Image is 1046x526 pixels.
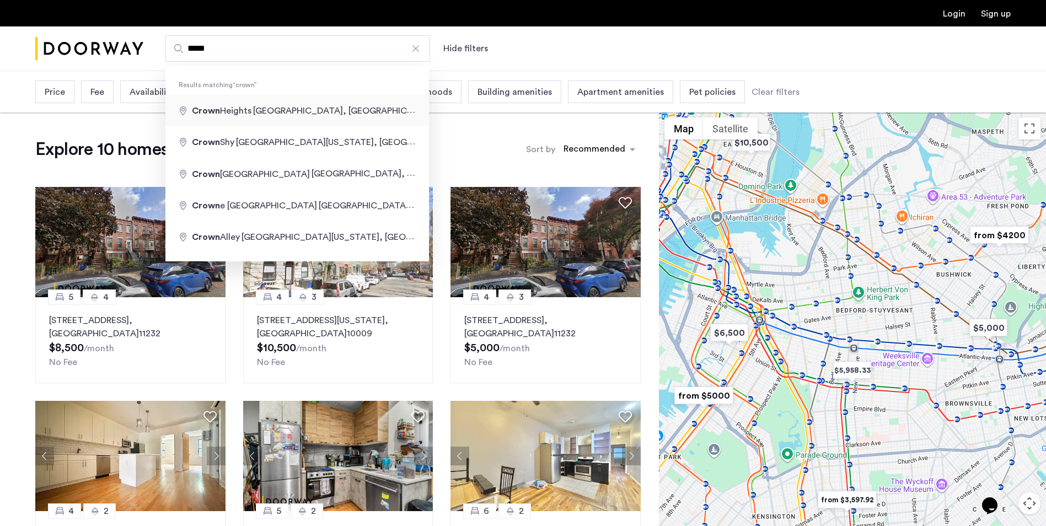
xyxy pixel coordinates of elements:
[165,35,430,62] input: Apartment Search
[49,358,77,367] span: No Fee
[706,320,753,345] div: $6,500
[192,170,220,179] span: Crown
[1018,492,1040,514] button: Map camera controls
[312,169,497,178] span: [GEOGRAPHIC_DATA], [GEOGRAPHIC_DATA]
[689,85,736,99] span: Pet policies
[981,9,1011,18] a: Registration
[670,383,738,408] div: from $5000
[1018,117,1040,139] button: Toggle fullscreen view
[49,314,212,340] p: [STREET_ADDRESS] 11232
[192,201,220,210] span: Crown
[192,233,242,241] span: Alley
[103,291,109,304] span: 4
[450,297,641,383] a: 43[STREET_ADDRESS], [GEOGRAPHIC_DATA]11232No Fee
[577,85,664,99] span: Apartment amenities
[257,314,420,340] p: [STREET_ADDRESS][US_STATE] 10009
[965,315,1012,340] div: $5,000
[943,9,965,18] a: Login
[35,28,143,69] img: logo
[192,106,253,115] span: Heights
[257,358,285,367] span: No Fee
[35,401,226,511] img: 2014_638566676096211024.jpeg
[526,143,555,156] label: Sort by
[192,233,220,241] span: Crown
[68,504,74,518] span: 4
[236,137,565,147] span: [GEOGRAPHIC_DATA][US_STATE], [GEOGRAPHIC_DATA], [GEOGRAPHIC_DATA]
[233,82,257,88] q: crown
[484,504,489,518] span: 6
[829,358,876,383] div: $5,958.33
[243,297,433,383] a: 43[STREET_ADDRESS][US_STATE], [GEOGRAPHIC_DATA]10009No Fee
[464,342,500,353] span: $5,000
[276,504,281,518] span: 5
[978,482,1013,515] iframe: chat widget
[130,85,174,99] span: Availability
[45,85,65,99] span: Price
[562,142,625,158] div: Recommended
[276,291,282,304] span: 4
[243,401,433,511] img: dc6efc1f-24ba-4395-9182-45437e21be9a_638935023764366650.jpeg
[500,344,530,353] sub: /month
[243,447,262,465] button: Previous apartment
[165,79,429,90] span: Results matching
[192,170,312,179] span: [GEOGRAPHIC_DATA]
[464,314,627,340] p: [STREET_ADDRESS] 11232
[443,42,488,55] button: Show or hide filters
[752,85,800,99] div: Clear filters
[296,344,326,353] sub: /month
[257,342,296,353] span: $10,500
[484,291,489,304] span: 4
[703,117,758,139] button: Show satellite imagery
[207,447,226,465] button: Next apartment
[450,447,469,465] button: Previous apartment
[728,130,775,155] div: $10,500
[242,232,570,241] span: [GEOGRAPHIC_DATA][US_STATE], [GEOGRAPHIC_DATA], [GEOGRAPHIC_DATA]
[68,291,73,304] span: 5
[35,187,226,297] img: dc6efc1f-24ba-4395-9182-45437e21be9a_638918980364526506.png
[84,344,114,353] sub: /month
[664,117,703,139] button: Show street map
[311,504,316,518] span: 2
[49,342,84,353] span: $8,500
[192,106,220,115] span: Crown
[192,138,236,147] span: Shy
[813,487,881,512] div: from $3,597.92
[312,291,317,304] span: 3
[478,85,552,99] span: Building amenities
[90,85,104,99] span: Fee
[450,187,641,297] img: dc6efc1f-24ba-4395-9182-45437e21be9a_638918980364526506.png
[253,106,534,115] span: [GEOGRAPHIC_DATA], [GEOGRAPHIC_DATA], [GEOGRAPHIC_DATA]
[35,28,143,69] a: Cazamio Logo
[558,139,641,159] ng-select: sort-apartment
[35,138,294,160] h1: Explore 10 homes and apartments
[35,447,54,465] button: Previous apartment
[192,138,220,147] span: Crown
[519,504,524,518] span: 2
[319,201,647,210] span: [GEOGRAPHIC_DATA][US_STATE], [GEOGRAPHIC_DATA], [GEOGRAPHIC_DATA]
[622,447,641,465] button: Next apartment
[35,297,226,383] a: 54[STREET_ADDRESS], [GEOGRAPHIC_DATA]11232No Fee
[450,401,641,511] img: 4f6b9112-ac7c-4443-895b-e950d3f5df76_638766516433613728.jpeg
[192,201,319,210] span: e [GEOGRAPHIC_DATA]
[965,223,1033,248] div: from $4200
[104,504,109,518] span: 2
[414,447,433,465] button: Next apartment
[464,358,492,367] span: No Fee
[519,291,524,304] span: 3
